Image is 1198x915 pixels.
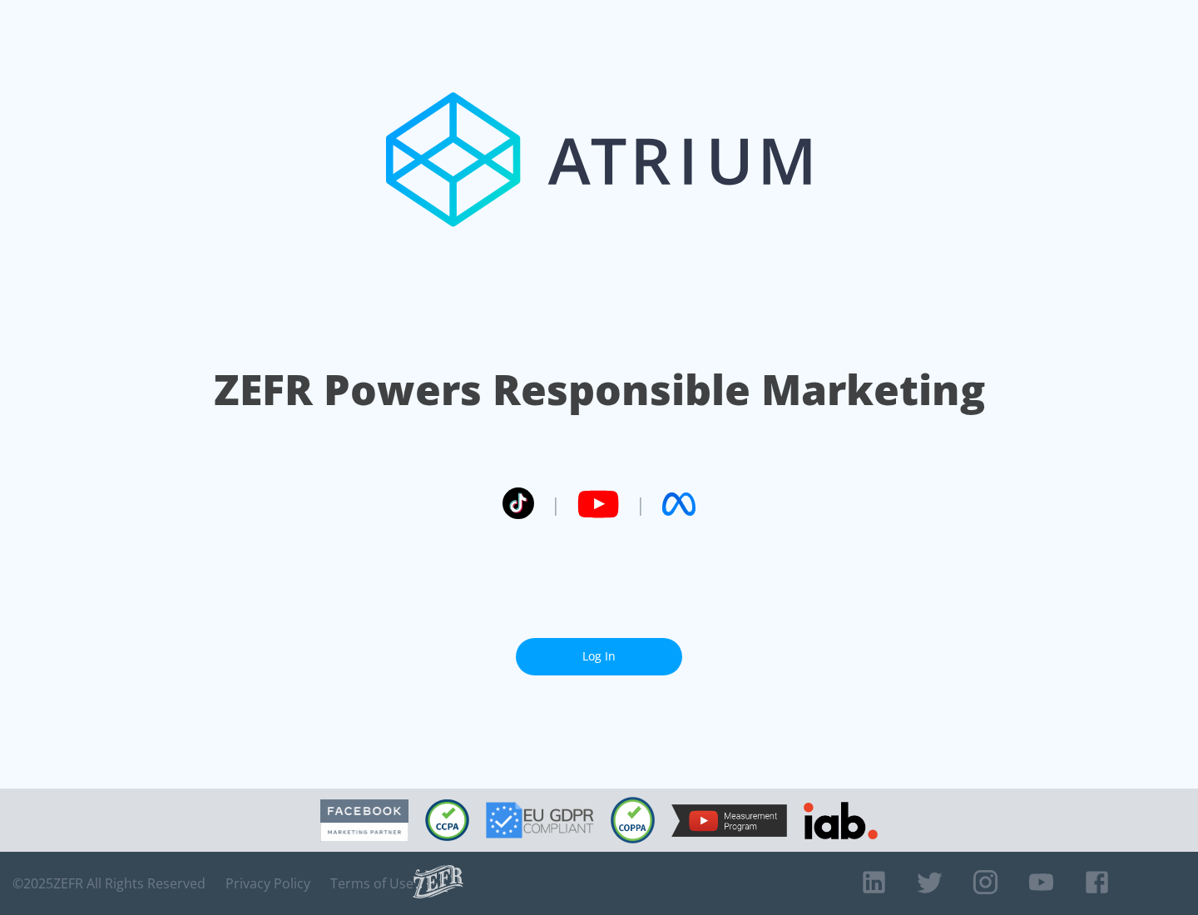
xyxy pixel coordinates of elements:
span: | [551,492,561,517]
img: Facebook Marketing Partner [320,799,408,842]
a: Privacy Policy [225,875,310,892]
h1: ZEFR Powers Responsible Marketing [214,361,985,418]
a: Terms of Use [330,875,413,892]
img: GDPR Compliant [486,802,594,838]
a: Log In [516,638,682,675]
img: COPPA Compliant [611,797,655,843]
img: CCPA Compliant [425,799,469,841]
span: | [636,492,646,517]
img: IAB [804,802,878,839]
span: © 2025 ZEFR All Rights Reserved [12,875,205,892]
img: YouTube Measurement Program [671,804,787,837]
